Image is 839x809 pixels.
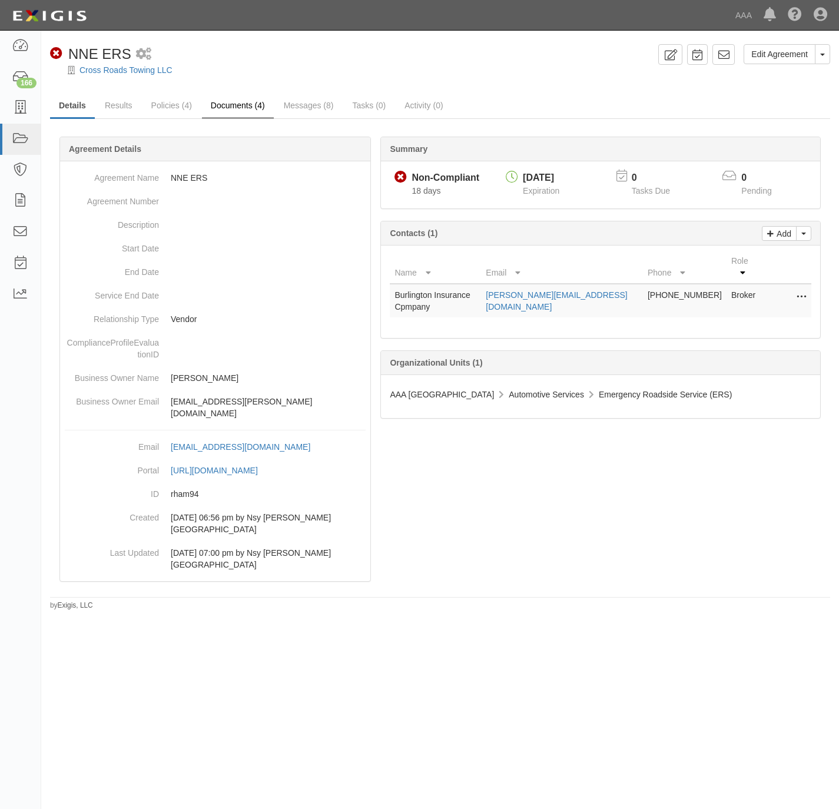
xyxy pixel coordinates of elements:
td: Broker [727,284,764,317]
th: Phone [643,250,727,284]
a: Add [762,226,797,241]
b: Summary [390,144,427,154]
dt: Email [65,435,159,453]
a: Cross Roads Towing LLC [79,65,173,75]
b: Contacts (1) [390,228,437,238]
dt: Description [65,213,159,231]
dd: Vendor [65,307,366,331]
span: NNE ERS [68,46,131,62]
div: NNE ERS [50,44,131,64]
a: [EMAIL_ADDRESS][DOMAIN_NAME] [171,442,323,452]
a: Exigis, LLC [58,601,93,609]
span: Automotive Services [509,390,584,399]
div: [DATE] [523,171,559,185]
p: 0 [741,171,786,185]
td: Burlington Insurance Cpmpany [390,284,481,317]
td: [PHONE_NUMBER] [643,284,727,317]
a: [URL][DOMAIN_NAME] [171,466,271,475]
dt: ComplianceProfileEvaluationID [65,331,159,360]
a: Details [50,94,95,119]
dd: [DATE] 07:00 pm by Nsy [PERSON_NAME][GEOGRAPHIC_DATA] [65,541,366,576]
div: 166 [16,78,37,88]
p: [PERSON_NAME] [171,372,366,384]
i: Non-Compliant [394,171,407,184]
dt: Business Owner Name [65,366,159,384]
dd: rham94 [65,482,366,506]
i: Help Center - Complianz [788,8,802,22]
dt: Agreement Name [65,166,159,184]
dt: End Date [65,260,159,278]
a: Edit Agreement [744,44,815,64]
span: AAA [GEOGRAPHIC_DATA] [390,390,494,399]
dt: Service End Date [65,284,159,301]
a: Results [96,94,141,117]
img: logo-5460c22ac91f19d4615b14bd174203de0afe785f0fc80cf4dbbc73dc1793850b.png [9,5,90,26]
a: Messages (8) [275,94,343,117]
dt: Relationship Type [65,307,159,325]
th: Name [390,250,481,284]
dt: Agreement Number [65,190,159,207]
dt: Created [65,506,159,523]
th: Email [481,250,643,284]
p: [EMAIL_ADDRESS][PERSON_NAME][DOMAIN_NAME] [171,396,366,419]
span: Pending [741,186,771,195]
dt: Business Owner Email [65,390,159,407]
p: Add [774,227,791,240]
dd: [DATE] 06:56 pm by Nsy [PERSON_NAME][GEOGRAPHIC_DATA] [65,506,366,541]
small: by [50,601,93,611]
dt: Last Updated [65,541,159,559]
a: Policies (4) [142,94,201,117]
a: Tasks (0) [343,94,394,117]
dt: Start Date [65,237,159,254]
span: Emergency Roadside Service (ERS) [599,390,732,399]
a: Documents (4) [202,94,274,119]
th: Role [727,250,764,284]
span: Since 08/18/2025 [412,186,440,195]
dt: Portal [65,459,159,476]
span: Tasks Due [632,186,670,195]
p: 0 [632,171,685,185]
i: Non-Compliant [50,48,62,60]
dt: ID [65,482,159,500]
b: Organizational Units (1) [390,358,482,367]
dd: NNE ERS [65,166,366,190]
div: Non-Compliant [412,171,479,185]
a: [PERSON_NAME][EMAIL_ADDRESS][DOMAIN_NAME] [486,290,627,311]
div: [EMAIL_ADDRESS][DOMAIN_NAME] [171,441,310,453]
a: AAA [729,4,758,27]
a: Activity (0) [396,94,452,117]
b: Agreement Details [69,144,141,154]
i: 1 scheduled workflow [136,48,151,61]
span: Expiration [523,186,559,195]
